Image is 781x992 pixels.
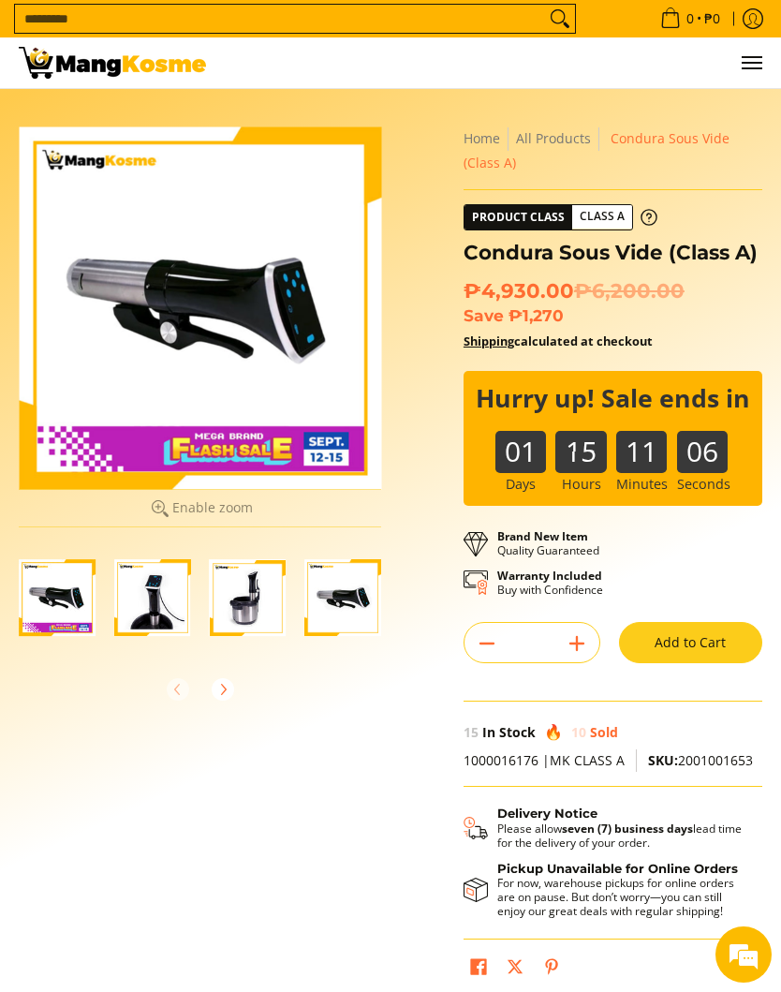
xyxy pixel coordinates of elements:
[464,333,653,349] strong: calculated at checkout
[114,559,191,636] img: Condura Sous Vide (Class A)-2
[572,205,632,229] span: Class A
[464,723,479,741] span: 15
[210,559,287,636] img: Condura Sous Vide (Class A)-3
[19,559,96,636] img: Condura Sous Vide (Class A)-1
[508,305,564,325] span: ₱1,270
[590,723,618,741] span: Sold
[497,876,744,918] p: For now, warehouse pickups for online orders are on pause. But don’t worry—you can still enjoy ou...
[574,278,685,304] del: ₱6,200.00
[172,500,253,515] span: Enable zoom
[555,431,606,452] b: 15
[562,821,693,837] strong: seven (7) business days
[465,954,492,985] a: Share on Facebook
[545,5,575,33] button: Search
[482,723,536,741] span: In Stock
[538,954,565,985] a: Pin on Pinterest
[497,806,597,821] strong: Delivery Notice
[464,126,762,175] nav: Breadcrumbs
[571,723,586,741] span: 10
[619,622,762,663] button: Add to Cart
[464,333,514,349] a: Shipping
[464,240,762,265] h1: Condura Sous Vide (Class A)
[497,861,738,876] strong: Pickup Unavailable for Online Orders
[648,751,753,769] span: 2001001653
[497,822,744,850] p: Please allow lead time for the delivery of your order.
[464,305,504,325] span: Save
[19,47,206,79] img: Condura Sous Vide (Stainless) - Pamasko Sale l Mang Kosme
[497,568,602,584] strong: Warranty Included
[677,431,728,452] b: 06
[495,431,546,452] b: 01
[225,37,762,88] nav: Main Menu
[202,669,243,710] button: Next
[648,751,678,769] span: SKU:
[684,12,697,25] span: 0
[701,12,723,25] span: ₱0
[304,559,381,636] img: Condura Sous Vide (Class A)-4
[616,431,667,452] b: 11
[225,37,762,88] ul: Customer Navigation
[740,37,762,88] button: Menu
[497,528,588,544] strong: Brand New Item
[655,8,726,29] span: •
[464,806,744,849] button: Shipping & Delivery
[464,629,509,659] button: Subtract
[464,751,625,769] span: 1000016176 |MK CLASS A
[497,529,599,557] p: Quality Guaranteed
[464,129,729,171] span: Condura Sous Vide (Class A)
[497,569,603,597] p: Buy with Confidence
[464,205,572,229] span: Product Class
[516,129,591,147] a: All Products
[464,278,685,304] span: ₱4,930.00
[464,204,657,230] a: Product Class Class A
[19,489,381,527] button: Enable zoom
[502,954,528,985] a: Post on X
[464,129,500,147] a: Home
[554,629,599,659] button: Add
